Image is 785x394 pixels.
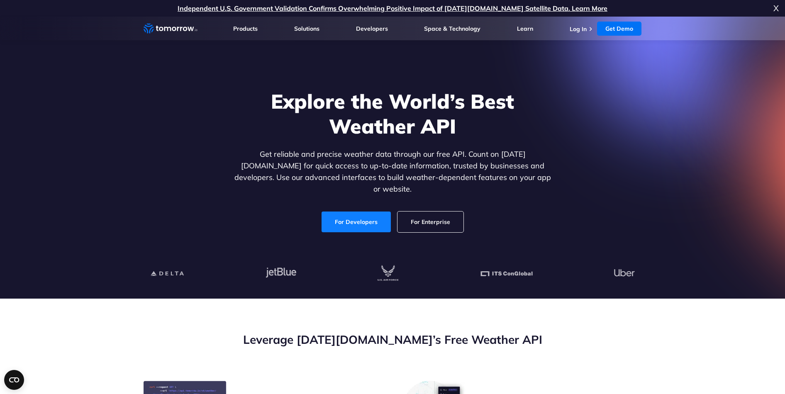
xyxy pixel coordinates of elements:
[356,25,388,32] a: Developers
[232,148,553,195] p: Get reliable and precise weather data through our free API. Count on [DATE][DOMAIN_NAME] for quic...
[144,22,197,35] a: Home link
[4,370,24,390] button: Open CMP widget
[233,25,258,32] a: Products
[178,4,607,12] a: Independent U.S. Government Validation Confirms Overwhelming Positive Impact of [DATE][DOMAIN_NAM...
[294,25,319,32] a: Solutions
[144,332,641,348] h2: Leverage [DATE][DOMAIN_NAME]’s Free Weather API
[424,25,480,32] a: Space & Technology
[322,212,391,232] a: For Developers
[597,22,641,36] a: Get Demo
[232,89,553,139] h1: Explore the World’s Best Weather API
[570,25,587,33] a: Log In
[517,25,533,32] a: Learn
[397,212,463,232] a: For Enterprise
